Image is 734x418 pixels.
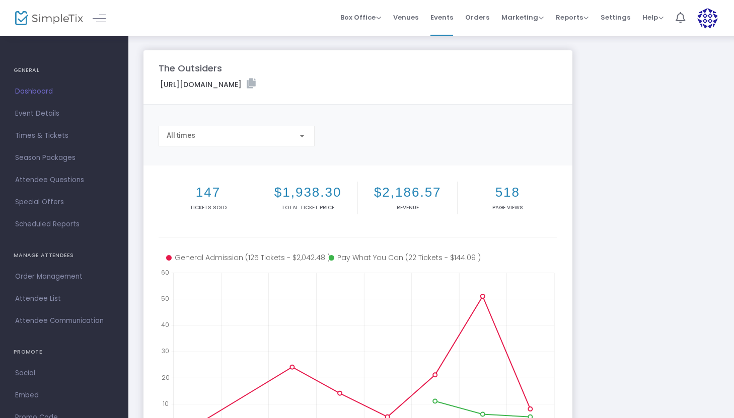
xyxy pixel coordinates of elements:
[360,204,455,211] p: Revenue
[460,204,555,211] p: Page Views
[642,13,664,22] span: Help
[15,292,113,305] span: Attendee List
[14,60,115,80] h4: GENERAL
[556,13,589,22] span: Reports
[430,5,453,30] span: Events
[260,204,355,211] p: Total Ticket Price
[162,347,169,355] text: 30
[465,5,489,30] span: Orders
[161,204,256,211] p: Tickets sold
[14,342,115,362] h4: PROMOTE
[159,61,222,75] m-panel-title: The Outsiders
[601,5,630,30] span: Settings
[15,174,113,187] span: Attendee Questions
[15,270,113,283] span: Order Management
[15,107,113,120] span: Event Details
[15,389,113,402] span: Embed
[360,185,455,200] h2: $2,186.57
[15,367,113,380] span: Social
[460,185,555,200] h2: 518
[162,373,170,381] text: 20
[160,78,256,90] label: [URL][DOMAIN_NAME]
[260,185,355,200] h2: $1,938.30
[15,85,113,98] span: Dashboard
[15,314,113,327] span: Attendee Communication
[167,131,195,139] span: All times
[161,320,169,329] text: 40
[15,218,113,231] span: Scheduled Reports
[161,294,169,303] text: 50
[161,185,256,200] h2: 147
[393,5,418,30] span: Venues
[15,129,113,142] span: Times & Tickets
[14,245,115,266] h4: MANAGE ATTENDEES
[15,151,113,164] span: Season Packages
[161,268,169,277] text: 60
[340,13,381,22] span: Box Office
[15,196,113,209] span: Special Offers
[163,399,169,407] text: 10
[501,13,544,22] span: Marketing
